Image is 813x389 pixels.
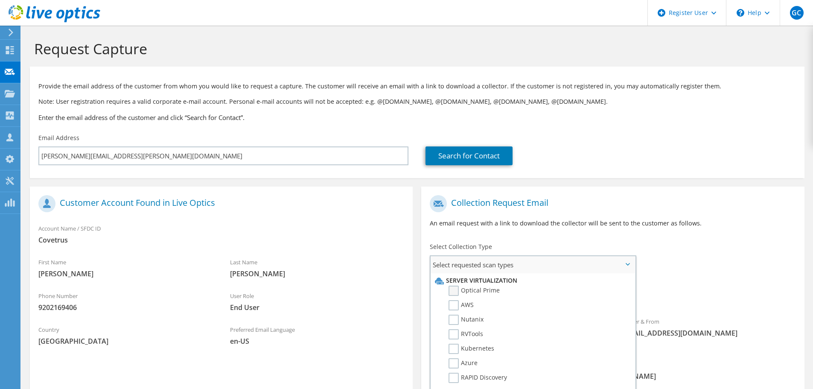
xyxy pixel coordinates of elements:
div: To [421,313,613,351]
div: User Role [221,287,413,316]
span: [EMAIL_ADDRESS][DOMAIN_NAME] [621,328,796,338]
div: First Name [30,253,221,283]
div: Requested Collections [421,277,804,308]
div: Account Name / SFDC ID [30,219,413,249]
h1: Collection Request Email [430,195,791,212]
h3: Enter the email address of the customer and click “Search for Contact”. [38,113,796,122]
div: CC & Reply To [421,356,804,385]
label: RVTools [449,329,483,339]
p: Note: User registration requires a valid corporate e-mail account. Personal e-mail accounts will ... [38,97,796,106]
span: Covetrus [38,235,404,245]
span: [GEOGRAPHIC_DATA] [38,336,213,346]
label: Select Collection Type [430,243,492,251]
a: Search for Contact [425,146,513,165]
span: Select requested scan types [431,256,635,273]
label: Nutanix [449,315,484,325]
span: GC [790,6,804,20]
div: Sender & From [613,313,804,342]
label: Optical Prime [449,286,500,296]
div: Phone Number [30,287,221,316]
label: Email Address [38,134,79,142]
div: Last Name [221,253,413,283]
li: Server Virtualization [433,275,631,286]
div: Country [30,321,221,350]
span: 9202169406 [38,303,213,312]
span: End User [230,303,405,312]
p: Provide the email address of the customer from whom you would like to request a capture. The cust... [38,82,796,91]
span: [PERSON_NAME] [230,269,405,278]
label: Kubernetes [449,344,494,354]
p: An email request with a link to download the collector will be sent to the customer as follows. [430,219,796,228]
h1: Request Capture [34,40,796,58]
svg: \n [737,9,744,17]
h1: Customer Account Found in Live Optics [38,195,400,212]
label: RAPID Discovery [449,373,507,383]
label: AWS [449,300,474,310]
span: en-US [230,336,405,346]
div: Preferred Email Language [221,321,413,350]
span: [PERSON_NAME] [38,269,213,278]
label: Azure [449,358,478,369]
